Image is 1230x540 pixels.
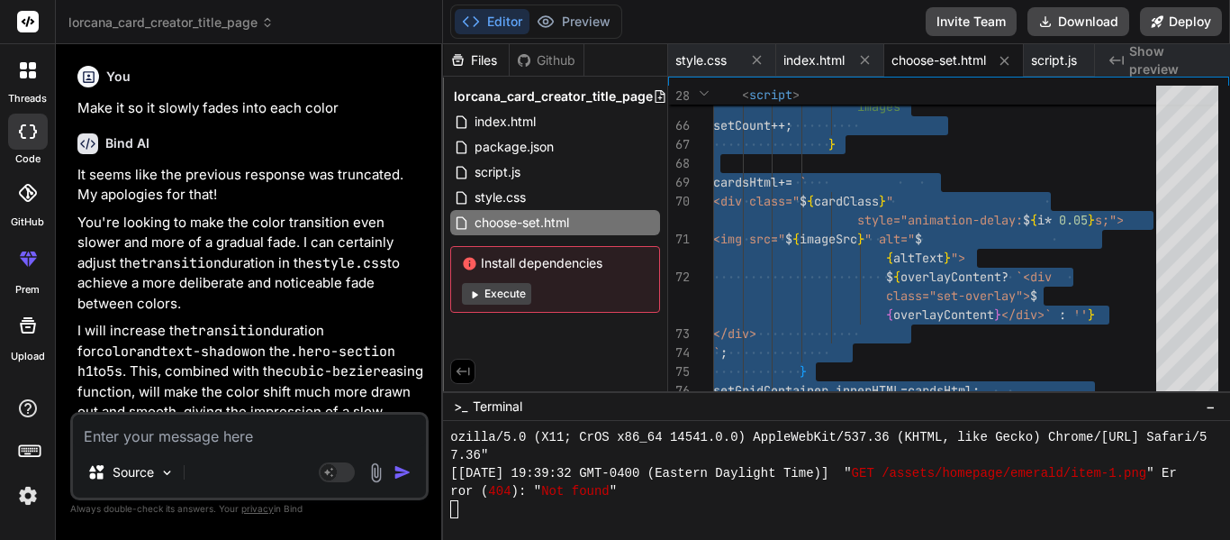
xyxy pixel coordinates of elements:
span: > [792,87,800,103]
h6: You [106,68,131,86]
label: code [15,151,41,167]
span: class="set-overlay"> [886,288,1030,304]
span: " alt=" [864,231,915,247]
span: setCount [713,117,771,133]
div: 75 [668,362,690,381]
code: text-shadow [160,343,249,361]
span: } [994,307,1001,323]
code: cubic-bezier [284,362,381,380]
code: 5s [106,362,122,380]
span: innerHTML [836,382,900,398]
span: >_ [454,398,467,416]
div: 71 [668,230,690,249]
span: package.json [473,136,556,158]
span: ): " [511,482,542,500]
span: } [828,136,836,152]
span: { [886,250,893,266]
span: Install dependencies [462,254,648,272]
span: altText [893,250,944,266]
span: } [1088,307,1095,323]
h6: Bind AI [105,134,149,152]
div: 72 [668,268,690,287]
span: privacy [241,503,274,514]
span: script [749,87,792,103]
span: i [1037,212,1045,228]
span: lorcana_card_creator_title_page [68,14,274,32]
span: GET [852,464,874,482]
span: } [944,250,951,266]
span: 7.36" [450,446,488,464]
span: : [1059,307,1066,323]
span: { [1030,212,1037,228]
label: prem [15,282,40,297]
label: threads [8,91,47,106]
div: 69 [668,173,690,192]
span: } [857,231,864,247]
span: [[DATE] 19:39:32 GMT-0400 (Eastern Daylight Time)] " [450,464,851,482]
span: "> [951,250,965,266]
span: " [610,482,617,500]
label: Upload [11,349,45,364]
span: } [1088,212,1095,228]
div: 76 [668,381,690,400]
span: Terminal [473,398,522,416]
span: { [886,307,893,323]
span: cardsHtml [908,382,972,398]
button: Editor [455,9,529,34]
span: ; [720,344,728,361]
code: style.css [314,254,387,272]
span: ozilla/5.0 (X11; CrOS x86_64 14541.0.0) AppleWebKit/537.36 (KHTML, like Gecko) Chrome/[URL] Safar... [450,428,1215,446]
span: ; [972,382,980,398]
span: . [828,382,836,398]
button: Invite Team [926,7,1017,36]
p: I will increase the duration for and on the to . This, combined with the easing function, will ma... [77,321,425,443]
span: s;"> [1095,212,1124,228]
span: index.html [783,51,845,69]
span: choose-set.html [891,51,986,69]
img: Pick Models [159,465,175,481]
div: 73 [668,325,690,343]
span: $ [800,193,807,209]
p: Always double-check its answers. Your in Bind [70,500,429,517]
code: transition [140,254,222,272]
span: choose-set.html [473,212,571,233]
div: Files [443,51,509,69]
span: 0.05 [1059,212,1088,228]
span: − [1206,398,1216,416]
span: style="animation-delay: [857,212,1023,228]
span: <img src=" [713,231,785,247]
button: Preview [529,9,618,34]
span: = [900,382,908,398]
span: += [778,174,792,190]
span: imageSrc [800,231,857,247]
span: { [893,269,900,285]
span: 28 [668,87,690,105]
span: `<div [1016,269,1052,285]
span: 404 [488,482,511,500]
span: { [792,231,800,247]
span: style.css [675,51,727,69]
span: /assets/homepage/emerald/item-1.png [882,464,1146,482]
span: setGridContainer [713,382,828,398]
div: 74 [668,343,690,362]
span: } [800,363,807,380]
div: 66 [668,116,690,135]
span: Show preview [1129,42,1216,78]
span: images [857,98,900,114]
span: cardClass [814,193,879,209]
span: ? [1001,269,1008,285]
img: attachment [366,462,386,483]
p: Source [113,463,154,481]
span: " [886,193,893,209]
p: You're looking to make the color transition even slower and more of a gradual fade. I can certain... [77,213,425,315]
button: Execute [462,283,531,305]
div: 67 [668,135,690,154]
span: script.js [473,161,522,183]
span: <div class=" [713,193,800,209]
span: Not found [541,482,610,500]
span: " Er [1146,464,1177,482]
span: ++; [771,117,792,133]
span: </div>` [1001,307,1052,323]
div: 70 [668,192,690,211]
div: Github [510,51,583,69]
